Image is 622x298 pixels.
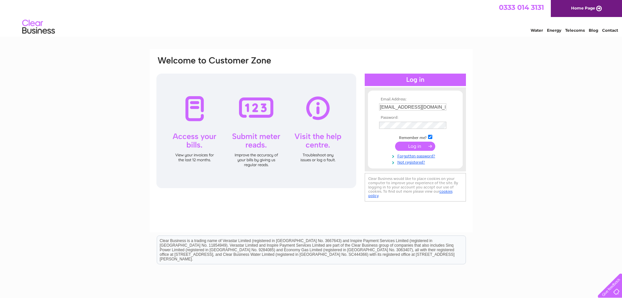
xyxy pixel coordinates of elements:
[531,28,543,33] a: Water
[157,4,466,32] div: Clear Business is a trading name of Verastar Limited (registered in [GEOGRAPHIC_DATA] No. 3667643...
[377,97,453,102] th: Email Address:
[565,28,585,33] a: Telecoms
[602,28,618,33] a: Contact
[22,17,55,37] img: logo.png
[547,28,561,33] a: Energy
[379,159,453,165] a: Not registered?
[499,3,544,11] a: 0333 014 3131
[395,142,435,151] input: Submit
[377,134,453,140] td: Remember me?
[377,115,453,120] th: Password:
[379,152,453,159] a: Forgotten password?
[365,173,466,202] div: Clear Business would like to place cookies on your computer to improve your experience of the sit...
[589,28,598,33] a: Blog
[368,189,453,198] a: cookies policy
